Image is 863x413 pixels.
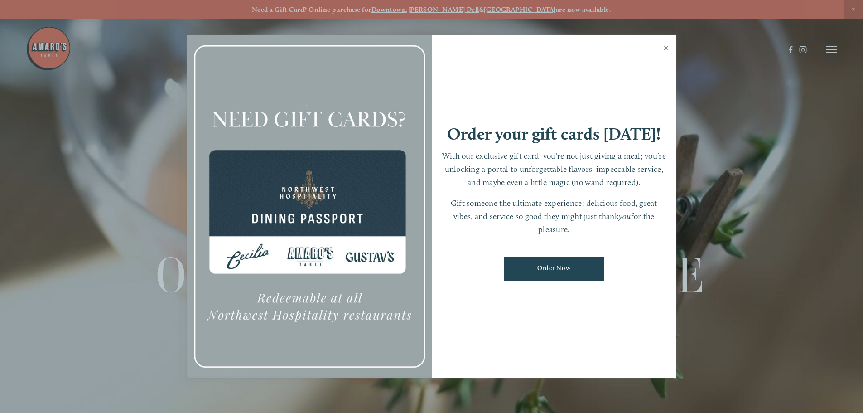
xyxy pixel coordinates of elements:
p: Gift someone the ultimate experience: delicious food, great vibes, and service so good they might... [441,197,668,236]
a: Close [657,36,675,62]
h1: Order your gift cards [DATE]! [447,126,661,142]
a: Order Now [504,257,604,281]
p: With our exclusive gift card, you’re not just giving a meal; you’re unlocking a portal to unforge... [441,150,668,189]
em: you [619,211,631,221]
